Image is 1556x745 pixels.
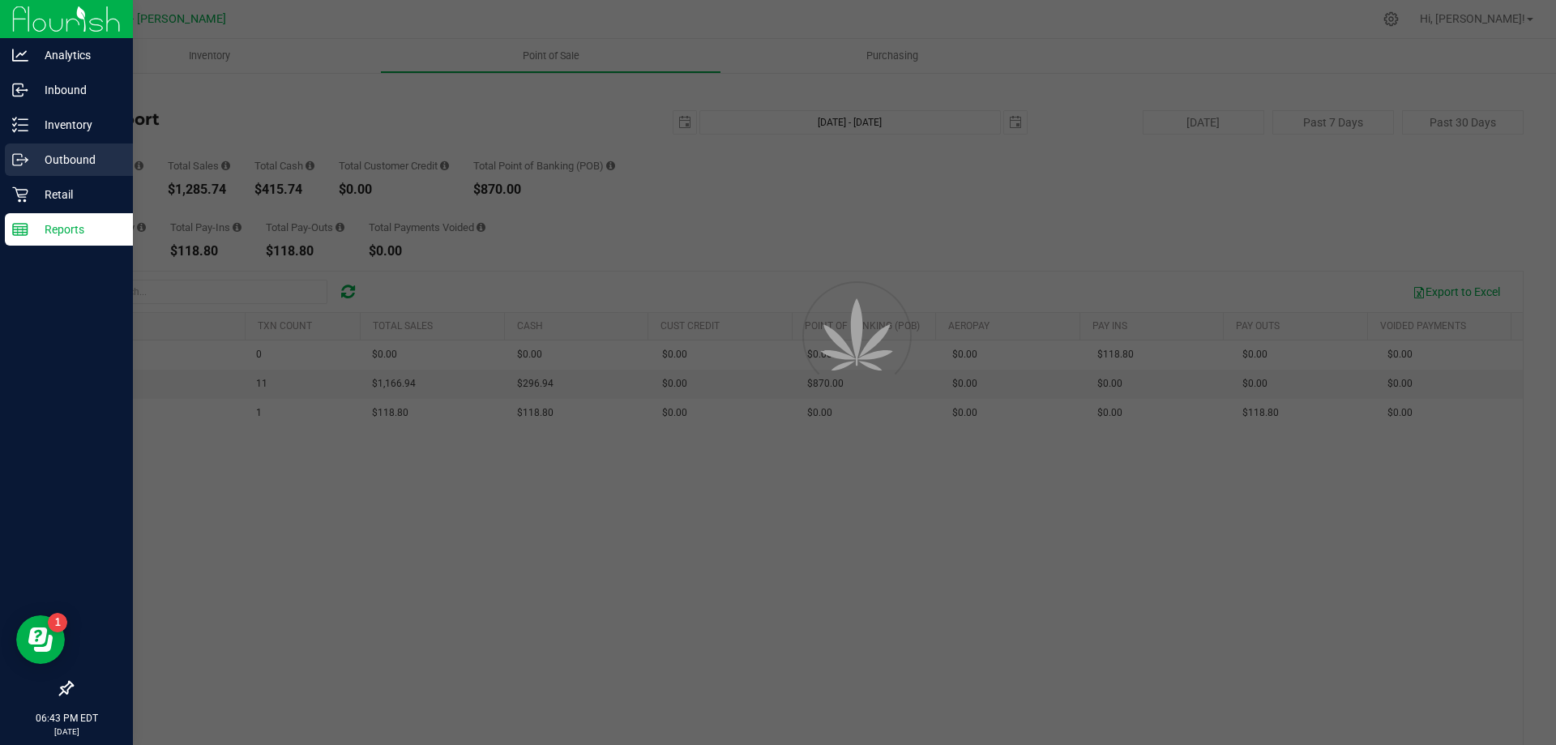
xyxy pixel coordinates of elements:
p: [DATE] [7,726,126,738]
p: Inbound [28,80,126,100]
inline-svg: Outbound [12,152,28,168]
p: Reports [28,220,126,239]
inline-svg: Reports [12,221,28,238]
iframe: Resource center unread badge [48,613,67,632]
inline-svg: Analytics [12,47,28,63]
p: Outbound [28,150,126,169]
inline-svg: Inventory [12,117,28,133]
inline-svg: Retail [12,186,28,203]
inline-svg: Inbound [12,82,28,98]
p: Inventory [28,115,126,135]
p: 06:43 PM EDT [7,711,126,726]
p: Analytics [28,45,126,65]
iframe: Resource center [16,615,65,664]
p: Retail [28,185,126,204]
